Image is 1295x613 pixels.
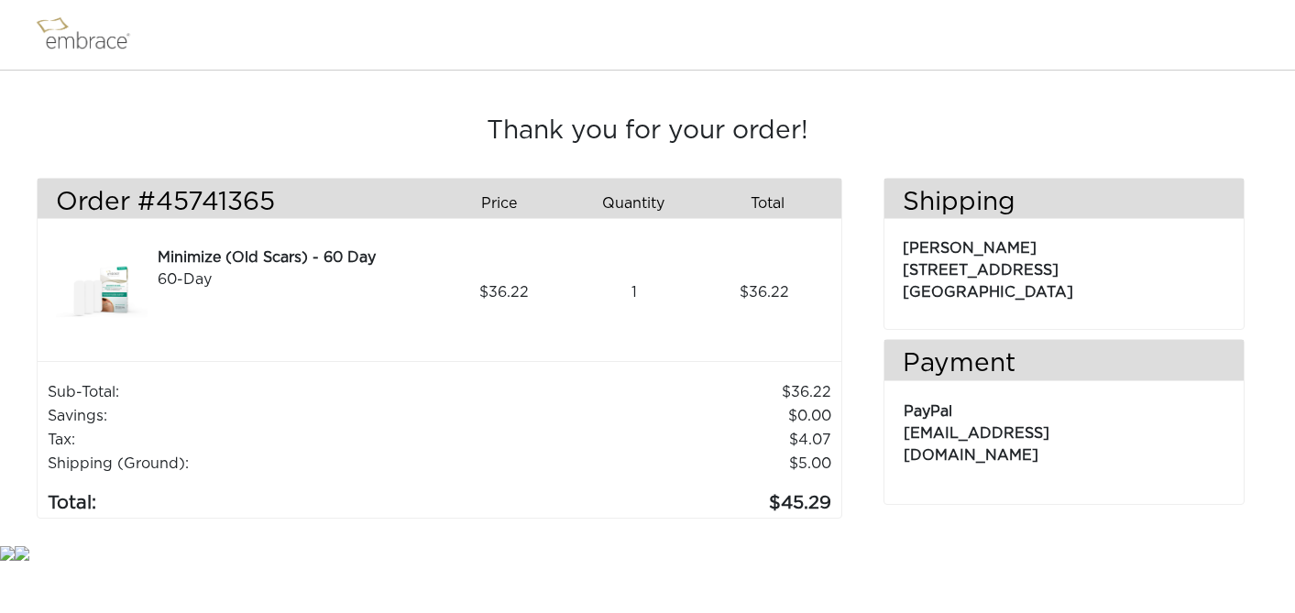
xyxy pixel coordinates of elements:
[884,188,1244,219] h3: Shipping
[478,404,832,428] td: 0.00
[158,268,433,290] div: 60-Day
[32,12,151,58] img: logo.png
[439,188,573,219] div: Price
[903,228,1225,303] p: [PERSON_NAME] [STREET_ADDRESS] [GEOGRAPHIC_DATA]
[478,452,832,476] td: $5.00
[478,428,832,452] td: 4.07
[884,349,1244,380] h3: Payment
[37,116,1258,148] h3: Thank you for your order!
[47,452,478,476] td: Shipping (Ground):
[479,281,529,303] span: 36.22
[47,380,478,404] td: Sub-Total:
[602,192,664,214] span: Quantity
[158,246,433,268] div: Minimize (Old Scars) - 60 Day
[47,404,478,428] td: Savings :
[478,476,832,518] td: 45.29
[47,476,478,518] td: Total:
[631,281,637,303] span: 1
[904,404,952,419] span: PayPal
[478,380,832,404] td: 36.22
[47,428,478,452] td: Tax:
[904,426,1049,463] span: [EMAIL_ADDRESS][DOMAIN_NAME]
[15,546,29,561] img: star.gif
[708,188,841,219] div: Total
[56,246,148,338] img: dfa70dfa-8e49-11e7-8b1f-02e45ca4b85b.jpeg
[56,188,425,219] h3: Order #45741365
[740,281,789,303] span: 36.22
